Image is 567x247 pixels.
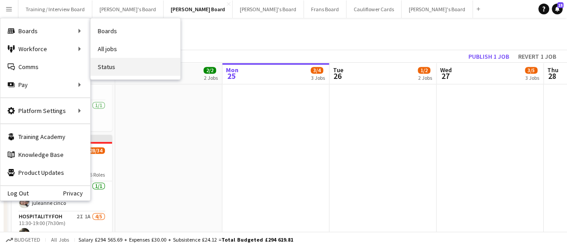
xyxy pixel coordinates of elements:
span: Wed [440,66,452,74]
span: Tue [333,66,343,74]
span: 26 [332,71,343,81]
button: [PERSON_NAME]'s Board [233,0,304,18]
a: All jobs [91,40,180,58]
div: 2 Jobs [204,74,218,81]
div: Salary £294 565.69 + Expenses £30.00 + Subsistence £24.12 = [78,236,293,243]
a: Training Academy [0,128,90,146]
a: Comms [0,58,90,76]
span: 6 Roles [90,171,105,178]
span: 3/4 [311,67,323,74]
button: Frans Board [304,0,346,18]
span: 2/2 [203,67,216,74]
span: 1/2 [418,67,430,74]
button: Publish 1 job [465,51,513,62]
a: Product Updates [0,164,90,182]
span: 28 [546,71,558,81]
button: Training / Interview Board [18,0,92,18]
button: Revert 1 job [515,51,560,62]
a: 15 [552,4,563,14]
span: Thu [547,66,558,74]
span: All jobs [49,236,71,243]
span: 28/34 [87,147,105,154]
span: Total Budgeted £294 619.81 [221,236,293,243]
a: Status [91,58,180,76]
div: 3 Jobs [311,74,325,81]
span: Budgeted [14,237,40,243]
div: Workforce [0,40,90,58]
a: Knowledge Base [0,146,90,164]
button: Cauliflower Cards [346,0,402,18]
button: Budgeted [4,235,42,245]
div: 2 Jobs [418,74,432,81]
a: Log Out [0,190,29,197]
div: 3 Jobs [525,74,539,81]
span: 3/5 [525,67,537,74]
a: Boards [91,22,180,40]
span: 15 [557,2,563,8]
div: Platform Settings [0,102,90,120]
span: 25 [225,71,238,81]
span: 27 [439,71,452,81]
button: [PERSON_NAME] Board [164,0,233,18]
button: [PERSON_NAME]'s Board [402,0,473,18]
button: [PERSON_NAME]'s Board [92,0,164,18]
span: Mon [226,66,238,74]
div: Pay [0,76,90,94]
a: Privacy [63,190,90,197]
div: Boards [0,22,90,40]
